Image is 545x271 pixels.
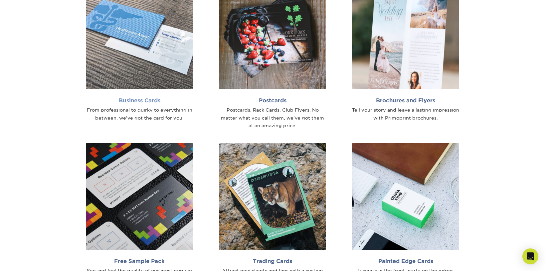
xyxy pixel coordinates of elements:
h2: Trading Cards [219,258,326,264]
img: Painted Edge Cards [352,143,459,250]
iframe: Google Customer Reviews [2,251,57,269]
h2: Free Sample Pack [86,258,193,264]
h2: Postcards [219,97,326,104]
div: Open Intercom Messenger [522,248,538,264]
h2: Brochures and Flyers [352,97,459,104]
img: Sample Pack [86,143,193,250]
div: Tell your story and leave a lasting impression with Primoprint brochures. [352,106,459,122]
div: Postcards. Rack Cards. Club Flyers. No matter what you call them, we've got them at an amazing pr... [219,106,326,130]
h2: Business Cards [86,97,193,104]
h2: Painted Edge Cards [352,258,459,264]
img: Trading Cards [219,143,326,250]
div: From professional to quirky to everything in between, we've got the card for you. [86,106,193,122]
